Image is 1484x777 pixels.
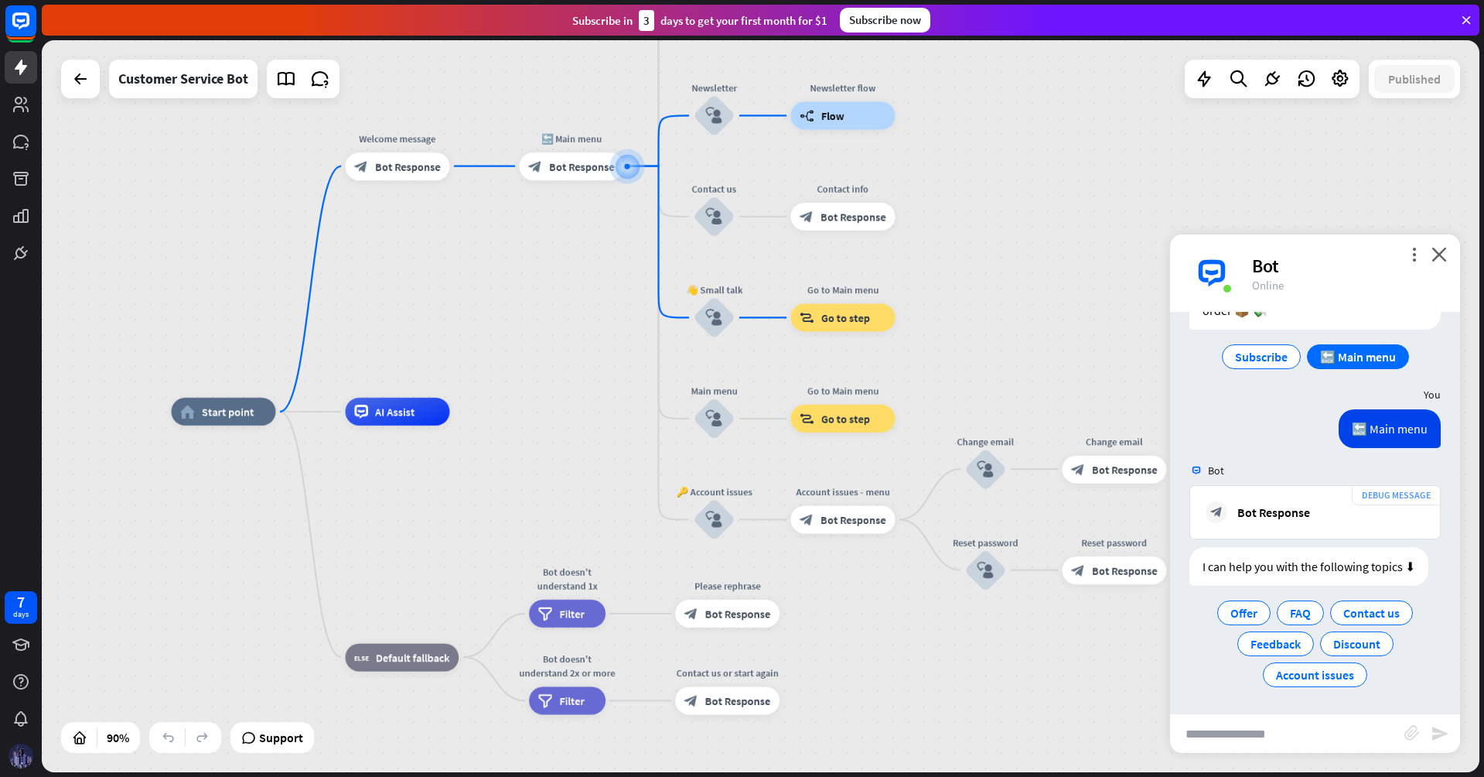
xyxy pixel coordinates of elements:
div: Change email [944,434,1028,448]
i: block_user_input [706,410,723,427]
div: Change email [1052,434,1177,448]
span: Account issues [1276,667,1354,683]
i: block_bot_response [354,159,368,173]
div: 7 [17,595,25,609]
span: 🔙 Main menu [1320,349,1396,365]
span: Filter [560,693,585,707]
div: 90% [102,725,134,750]
span: FAQ [1290,605,1311,621]
i: more_vert [1407,247,1421,262]
div: Please rephrase [665,579,790,593]
div: Newsletter flow [780,80,906,94]
span: Go to step [821,412,870,426]
i: block_user_input [977,562,994,579]
i: block_bot_response [800,210,814,224]
span: AI Assist [375,405,414,419]
i: block_bot_response [1071,563,1085,577]
div: Subscribe now [840,8,930,33]
div: Customer Service Bot [118,60,248,98]
span: Bot Response [705,693,771,707]
i: send [1431,724,1449,743]
span: Bot Response [705,607,771,621]
i: block_user_input [706,512,723,529]
i: block_goto [800,412,814,426]
div: DEBUG MESSAGE [1352,485,1441,505]
i: filter [538,693,553,707]
div: Bot doesn't understand 1x [519,565,616,593]
span: Go to step [821,310,870,324]
div: 🔙 Main menu [1339,409,1441,448]
span: Contact us [1343,605,1400,621]
i: block_user_input [977,460,994,477]
i: block_bot_response [684,607,698,621]
div: 👋 Small talk [673,282,756,296]
span: Bot Response [1092,563,1158,577]
div: Contact us [673,182,756,196]
div: Contact info [780,182,906,196]
i: filter [538,607,553,621]
div: Reset password [944,536,1028,549]
i: block_bot_response [684,693,698,707]
span: Bot Response [820,210,886,224]
span: Offer [1230,605,1257,621]
i: close [1431,247,1447,262]
div: Bot Response [1237,505,1310,520]
span: You [1424,388,1441,402]
div: Reset password [1052,536,1177,549]
div: 🔑 Account issues [673,484,756,498]
i: block_bot_response [800,512,814,526]
span: Bot [1208,464,1224,477]
button: Open LiveChat chat widget [12,6,59,53]
div: 🔙 Main menu [509,132,634,145]
span: Bot Response [1092,462,1158,476]
span: Support [259,725,303,750]
span: Filter [560,607,585,621]
div: Bot [1252,254,1441,278]
i: block_user_input [706,108,723,125]
div: Newsletter [673,80,756,94]
i: block_fallback [354,650,369,664]
div: Online [1252,278,1441,293]
i: block_user_input [706,310,723,327]
i: block_goto [800,310,814,324]
span: Subscribe [1235,349,1288,365]
div: Bot doesn't understand 2x or more [519,652,616,679]
div: Account issues - menu [780,484,906,498]
i: block_attachment [1404,725,1420,741]
span: Start point [202,405,254,419]
span: Bot Response [375,159,441,173]
div: Go to Main menu [780,384,906,398]
span: Bot Response [549,159,615,173]
div: Subscribe in days to get your first month for $1 [572,10,827,31]
div: 3 [639,10,654,31]
div: I can help you with the following topics ⬇ [1189,547,1428,586]
div: days [13,609,29,620]
i: home_2 [180,405,195,419]
i: block_bot_response [1206,501,1227,523]
div: Welcome message [335,132,460,145]
span: Bot Response [820,512,886,526]
button: Published [1374,65,1455,93]
span: Discount [1333,636,1380,652]
span: Flow [821,108,844,122]
span: Feedback [1250,636,1301,652]
span: Default fallback [376,650,449,664]
a: 7 days [5,591,37,624]
div: Contact us or start again [665,666,790,679]
div: Main menu [673,384,756,398]
i: block_user_input [706,208,723,225]
i: block_bot_response [1071,462,1085,476]
i: builder_tree [800,108,814,122]
i: block_bot_response [528,159,542,173]
div: Go to Main menu [780,282,906,296]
